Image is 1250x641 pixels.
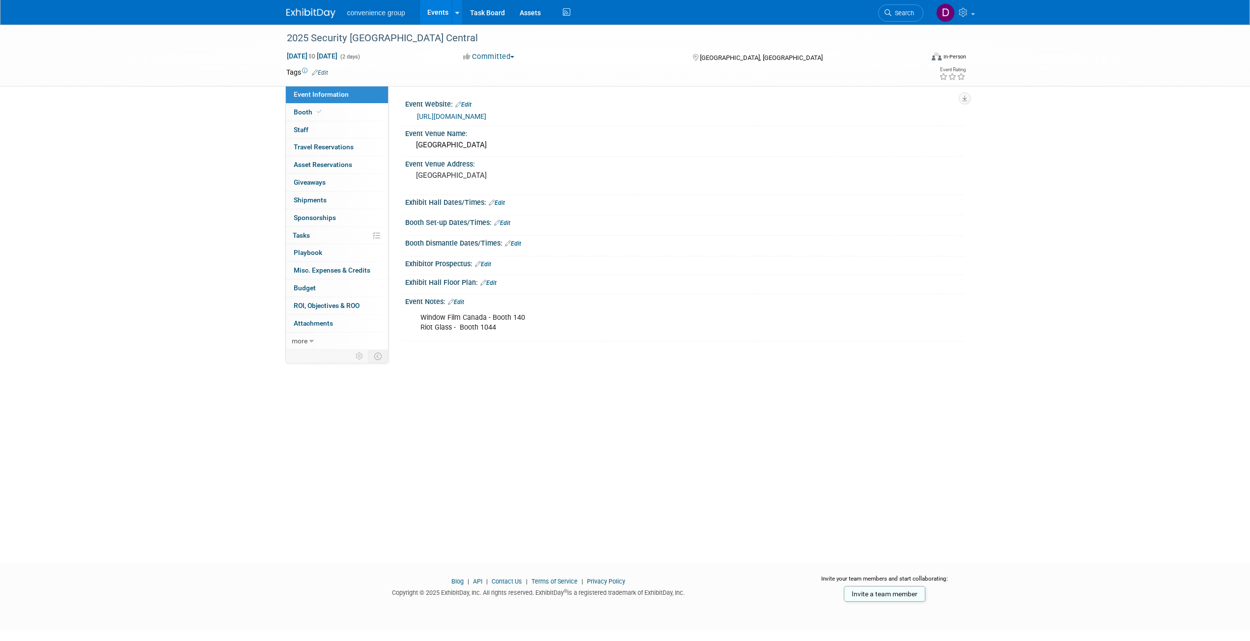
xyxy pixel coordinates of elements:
[294,214,336,222] span: Sponsorships
[351,350,368,362] td: Personalize Event Tab Strip
[294,90,349,98] span: Event Information
[294,126,308,134] span: Staff
[347,9,405,17] span: convenience group
[294,108,324,116] span: Booth
[294,161,352,168] span: Asset Reservations
[473,578,482,585] a: API
[943,53,966,60] div: In-Person
[465,578,472,585] span: |
[505,240,521,247] a: Edit
[448,299,464,306] a: Edit
[294,302,360,309] span: ROI, Objectives & ROO
[891,9,914,17] span: Search
[405,294,964,307] div: Event Notes:
[405,126,964,139] div: Event Venue Name:
[460,52,518,62] button: Committed
[368,350,388,362] td: Toggle Event Tabs
[806,575,964,589] div: Invite your team members and start collaborating:
[307,52,317,60] span: to
[286,67,328,77] td: Tags
[292,337,307,345] span: more
[844,586,925,602] a: Invite a team member
[564,588,567,594] sup: ®
[286,139,388,156] a: Travel Reservations
[294,143,354,151] span: Travel Reservations
[932,53,942,60] img: Format-Inperson.png
[294,284,316,292] span: Budget
[286,121,388,139] a: Staff
[294,319,333,327] span: Attachments
[293,231,310,239] span: Tasks
[286,297,388,314] a: ROI, Objectives & ROO
[405,236,964,249] div: Booth Dismantle Dates/Times:
[524,578,530,585] span: |
[417,112,486,120] a: [URL][DOMAIN_NAME]
[286,174,388,191] a: Giveaways
[416,171,627,180] pre: [GEOGRAPHIC_DATA]
[579,578,585,585] span: |
[480,279,497,286] a: Edit
[286,209,388,226] a: Sponsorships
[405,215,964,228] div: Booth Set-up Dates/Times:
[936,3,955,22] img: Diego Boechat
[286,52,338,60] span: [DATE] [DATE]
[286,86,388,103] a: Event Information
[286,227,388,244] a: Tasks
[492,578,522,585] a: Contact Us
[286,192,388,209] a: Shipments
[494,220,510,226] a: Edit
[587,578,625,585] a: Privacy Policy
[294,249,322,256] span: Playbook
[865,51,967,66] div: Event Format
[286,104,388,121] a: Booth
[405,157,964,169] div: Event Venue Address:
[286,333,388,350] a: more
[286,586,791,597] div: Copyright © 2025 ExhibitDay, Inc. All rights reserved. ExhibitDay is a registered trademark of Ex...
[294,196,327,204] span: Shipments
[484,578,490,585] span: |
[294,266,370,274] span: Misc. Expenses & Credits
[405,97,964,110] div: Event Website:
[286,244,388,261] a: Playbook
[455,101,472,108] a: Edit
[294,178,326,186] span: Giveaways
[700,54,823,61] span: [GEOGRAPHIC_DATA], [GEOGRAPHIC_DATA]
[531,578,578,585] a: Terms of Service
[286,262,388,279] a: Misc. Expenses & Credits
[413,138,957,153] div: [GEOGRAPHIC_DATA]
[414,308,856,337] div: Window Film Canada - Booth 140 Riot Glass - Booth 1044
[405,275,964,288] div: Exhibit Hall Floor Plan:
[286,315,388,332] a: Attachments
[317,109,322,114] i: Booth reservation complete
[939,67,966,72] div: Event Rating
[475,261,491,268] a: Edit
[339,54,360,60] span: (2 days)
[312,69,328,76] a: Edit
[405,256,964,269] div: Exhibitor Prospectus:
[283,29,909,47] div: 2025 Security [GEOGRAPHIC_DATA] Central
[286,156,388,173] a: Asset Reservations
[878,4,923,22] a: Search
[286,279,388,297] a: Budget
[405,195,964,208] div: Exhibit Hall Dates/Times:
[286,8,335,18] img: ExhibitDay
[489,199,505,206] a: Edit
[451,578,464,585] a: Blog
